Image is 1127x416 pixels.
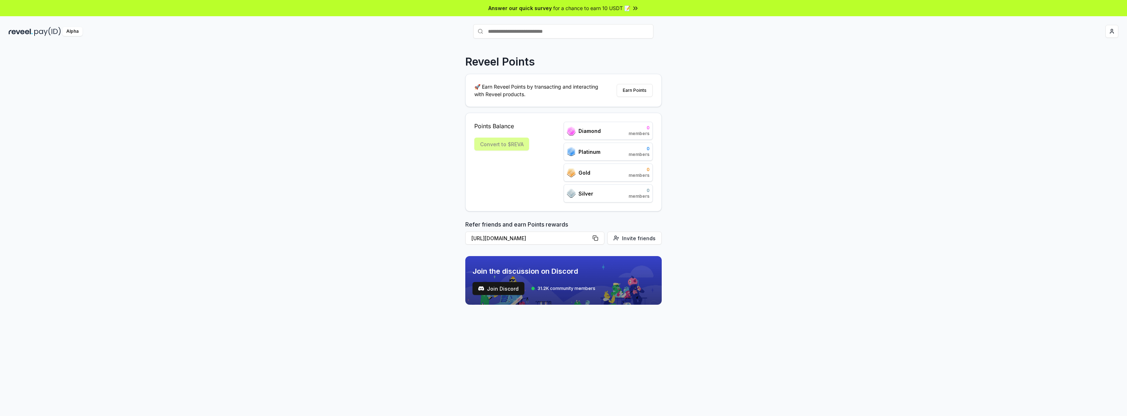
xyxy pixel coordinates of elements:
[567,168,576,177] img: ranks_icon
[629,167,649,173] span: 0
[478,286,484,291] img: test
[465,256,662,305] img: discord_banner
[487,285,519,292] span: Join Discord
[629,131,649,137] span: members
[578,148,600,156] span: Platinum
[617,84,653,97] button: Earn Points
[629,152,649,157] span: members
[9,27,33,36] img: reveel_dark
[474,83,604,98] p: 🚀 Earn Reveel Points by transacting and interacting with Reveel products.
[578,190,593,197] span: Silver
[629,146,649,152] span: 0
[607,232,662,245] button: Invite friends
[472,282,524,295] a: testJoin Discord
[474,122,529,130] span: Points Balance
[622,234,656,242] span: Invite friends
[488,4,552,12] span: Answer our quick survey
[629,125,649,131] span: 0
[465,232,604,245] button: [URL][DOMAIN_NAME]
[629,193,649,199] span: members
[629,173,649,178] span: members
[472,266,595,276] span: Join the discussion on Discord
[567,189,576,198] img: ranks_icon
[567,126,576,135] img: ranks_icon
[553,4,630,12] span: for a chance to earn 10 USDT 📝
[578,169,590,176] span: Gold
[629,188,649,193] span: 0
[537,286,595,291] span: 31.2K community members
[465,220,662,247] div: Refer friends and earn Points rewards
[34,27,61,36] img: pay_id
[472,282,524,295] button: Join Discord
[567,147,576,156] img: ranks_icon
[62,27,83,36] div: Alpha
[578,127,601,135] span: Diamond
[465,55,535,68] p: Reveel Points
